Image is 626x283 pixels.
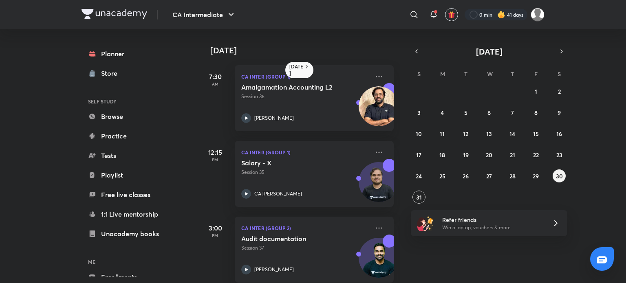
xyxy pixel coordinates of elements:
[533,130,539,138] abbr: August 15, 2025
[483,106,496,119] button: August 6, 2025
[359,167,398,206] img: Avatar
[556,172,563,180] abbr: August 30, 2025
[289,64,304,77] h6: [DATE]
[506,148,519,161] button: August 21, 2025
[82,186,176,203] a: Free live classes
[531,8,544,22] img: siddhant soni
[412,127,425,140] button: August 10, 2025
[553,85,566,98] button: August 2, 2025
[412,169,425,182] button: August 24, 2025
[82,9,147,21] a: Company Logo
[439,151,445,159] abbr: August 18, 2025
[417,70,421,78] abbr: Sunday
[558,88,561,95] abbr: August 2, 2025
[558,109,561,116] abbr: August 9, 2025
[483,169,496,182] button: August 27, 2025
[82,255,176,269] h6: ME
[506,106,519,119] button: August 7, 2025
[82,94,176,108] h6: SELF STUDY
[82,65,176,81] a: Store
[445,8,458,21] button: avatar
[509,172,516,180] abbr: August 28, 2025
[436,106,449,119] button: August 4, 2025
[254,114,294,122] p: [PERSON_NAME]
[486,130,492,138] abbr: August 13, 2025
[463,172,469,180] abbr: August 26, 2025
[241,169,369,176] p: Session 35
[82,9,147,19] img: Company Logo
[101,68,122,78] div: Store
[82,206,176,222] a: 1:1 Live mentorship
[436,127,449,140] button: August 11, 2025
[440,70,445,78] abbr: Monday
[412,148,425,161] button: August 17, 2025
[199,233,231,238] p: PM
[529,85,542,98] button: August 1, 2025
[533,151,539,159] abbr: August 22, 2025
[199,72,231,81] h5: 7:30
[459,127,472,140] button: August 12, 2025
[199,81,231,86] p: AM
[533,172,539,180] abbr: August 29, 2025
[82,128,176,144] a: Practice
[241,223,369,233] p: CA Inter (Group 2)
[441,109,444,116] abbr: August 4, 2025
[556,151,562,159] abbr: August 23, 2025
[459,148,472,161] button: August 19, 2025
[412,191,425,204] button: August 31, 2025
[439,172,445,180] abbr: August 25, 2025
[486,151,492,159] abbr: August 20, 2025
[82,167,176,183] a: Playlist
[417,215,434,231] img: referral
[534,109,538,116] abbr: August 8, 2025
[556,130,562,138] abbr: August 16, 2025
[509,130,515,138] abbr: August 14, 2025
[553,169,566,182] button: August 30, 2025
[168,7,241,23] button: CA Intermediate
[254,190,302,197] p: CA [PERSON_NAME]
[241,147,369,157] p: CA Inter (Group 1)
[241,159,343,167] h5: Salary - X
[199,157,231,162] p: PM
[82,226,176,242] a: Unacademy books
[254,266,294,273] p: [PERSON_NAME]
[440,130,445,138] abbr: August 11, 2025
[464,109,467,116] abbr: August 5, 2025
[442,215,542,224] h6: Refer friends
[534,70,538,78] abbr: Friday
[510,151,515,159] abbr: August 21, 2025
[199,223,231,233] h5: 3:00
[511,109,514,116] abbr: August 7, 2025
[535,88,537,95] abbr: August 1, 2025
[210,46,402,55] h4: [DATE]
[241,244,369,252] p: Session 37
[529,106,542,119] button: August 8, 2025
[558,70,561,78] abbr: Saturday
[486,172,492,180] abbr: August 27, 2025
[416,151,421,159] abbr: August 17, 2025
[442,224,542,231] p: Win a laptop, vouchers & more
[241,93,369,100] p: Session 36
[459,106,472,119] button: August 5, 2025
[422,46,556,57] button: [DATE]
[199,147,231,157] h5: 12:15
[487,109,491,116] abbr: August 6, 2025
[529,127,542,140] button: August 15, 2025
[82,46,176,62] a: Planner
[412,106,425,119] button: August 3, 2025
[529,148,542,161] button: August 22, 2025
[459,169,472,182] button: August 26, 2025
[417,109,421,116] abbr: August 3, 2025
[529,169,542,182] button: August 29, 2025
[436,148,449,161] button: August 18, 2025
[553,148,566,161] button: August 23, 2025
[463,151,469,159] abbr: August 19, 2025
[483,148,496,161] button: August 20, 2025
[436,169,449,182] button: August 25, 2025
[82,147,176,164] a: Tests
[483,127,496,140] button: August 13, 2025
[553,106,566,119] button: August 9, 2025
[487,70,493,78] abbr: Wednesday
[464,70,467,78] abbr: Tuesday
[463,130,468,138] abbr: August 12, 2025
